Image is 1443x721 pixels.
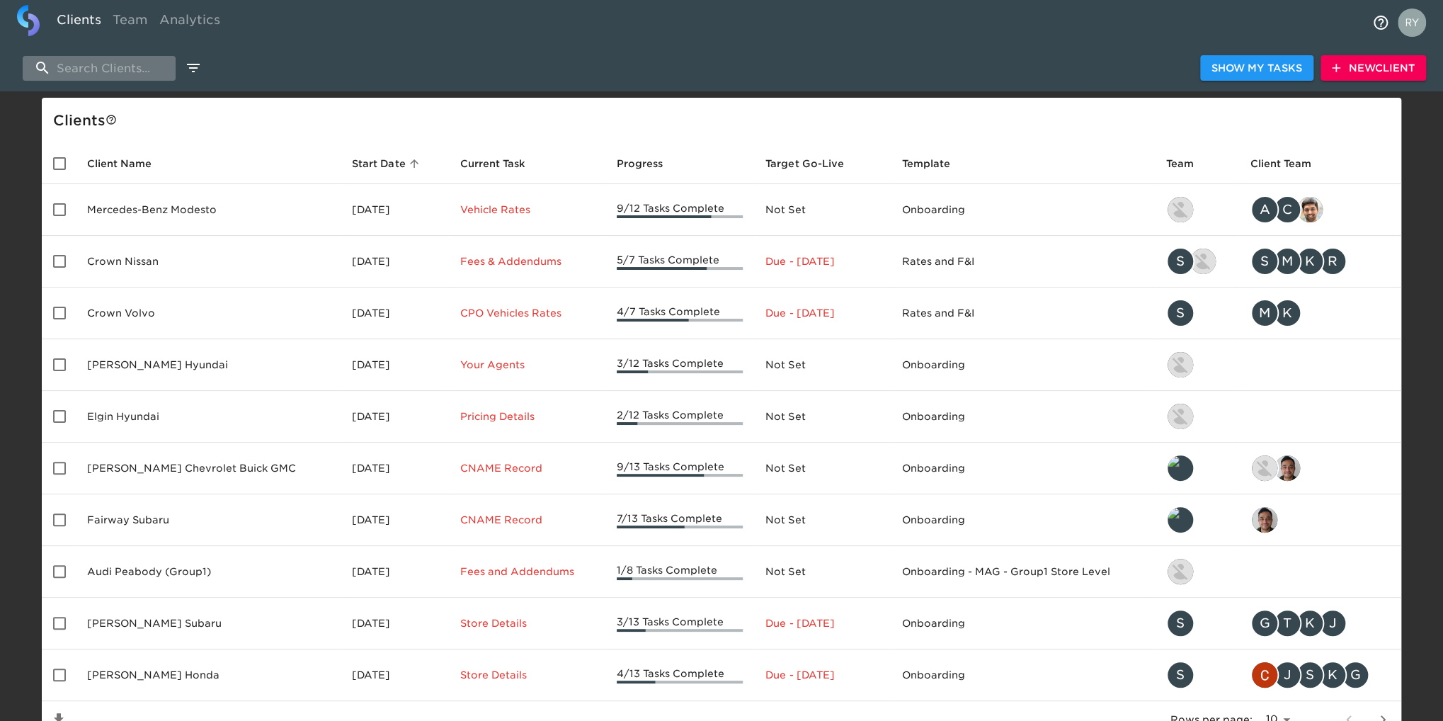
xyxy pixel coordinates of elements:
div: sai@simplemnt.com [1250,506,1390,534]
td: [PERSON_NAME] Chevrolet Buick GMC [76,443,341,494]
span: Template [902,155,969,172]
td: Not Set [754,546,890,598]
p: Due - [DATE] [765,254,879,268]
span: Target Go-Live [765,155,862,172]
td: Not Set [754,184,890,236]
td: Onboarding [891,649,1155,701]
input: search [23,56,176,81]
p: Due - [DATE] [765,616,879,630]
td: Onboarding [891,339,1155,391]
div: leland@roadster.com [1166,506,1228,534]
td: [DATE] [341,494,448,546]
p: CPO Vehicles Rates [460,306,594,320]
td: 3/13 Tasks Complete [605,598,755,649]
td: [DATE] [341,236,448,288]
td: 4/13 Tasks Complete [605,649,755,701]
td: [DATE] [341,598,448,649]
div: savannah@roadster.com [1166,609,1228,637]
td: Onboarding [891,494,1155,546]
td: Onboarding - MAG - Group1 Store Level [891,546,1155,598]
button: edit [181,56,205,80]
a: Clients [51,5,107,40]
td: 5/7 Tasks Complete [605,236,755,288]
div: J [1273,661,1301,689]
a: Analytics [154,5,226,40]
img: sandeep@simplemnt.com [1297,197,1323,222]
div: nikko.foster@roadster.com, sai@simplemnt.com [1250,454,1390,482]
td: [PERSON_NAME] Honda [76,649,341,701]
td: [DATE] [341,649,448,701]
p: Fees and Addendums [460,564,594,579]
div: savannah@roadster.com [1166,661,1228,689]
td: [DATE] [341,184,448,236]
span: Progress [617,155,681,172]
td: Onboarding [891,391,1155,443]
div: george.lawton@schomp.com, tj.joyce@schomp.com, kevin.mand@schomp.com, james.kurtenbach@schomp.com [1250,609,1390,637]
div: R [1318,247,1347,276]
td: [DATE] [341,339,448,391]
div: J [1318,609,1347,637]
div: savannah@roadster.com [1166,299,1228,327]
img: kevin.lo@roadster.com [1168,197,1193,222]
div: T [1273,609,1301,637]
p: CNAME Record [460,461,594,475]
div: C [1273,195,1301,224]
span: Show My Tasks [1211,59,1302,77]
span: Team [1166,155,1212,172]
svg: This is a list of all of your clients and clients shared with you [105,114,117,125]
td: 2/12 Tasks Complete [605,391,755,443]
div: kevin.lo@roadster.com [1166,402,1228,431]
td: Crown Volvo [76,288,341,339]
td: 3/12 Tasks Complete [605,339,755,391]
div: M [1273,247,1301,276]
span: Client Team [1250,155,1330,172]
td: Not Set [754,494,890,546]
div: S [1296,661,1324,689]
img: leland@roadster.com [1168,507,1193,533]
td: [DATE] [341,443,448,494]
div: S [1250,247,1279,276]
td: 9/12 Tasks Complete [605,184,755,236]
td: 4/7 Tasks Complete [605,288,755,339]
td: Audi Peabody (Group1) [76,546,341,598]
div: christopher.mccarthy@roadster.com, james.kurtenbach@schomp.com, scott.graves@schomp.com, kevin.ma... [1250,661,1390,689]
button: NewClient [1321,55,1426,81]
p: Store Details [460,668,594,682]
p: Your Agents [460,358,594,372]
td: Elgin Hyundai [76,391,341,443]
p: CNAME Record [460,513,594,527]
div: K [1296,247,1324,276]
img: nikko.foster@roadster.com [1252,455,1277,481]
p: Fees & Addendums [460,254,594,268]
span: Client Name [87,155,170,172]
img: logo [17,5,40,36]
td: Not Set [754,391,890,443]
a: Team [107,5,154,40]
div: kevin.lo@roadster.com [1166,351,1228,379]
img: sai@simplemnt.com [1274,455,1300,481]
div: A [1250,195,1279,224]
button: notifications [1364,6,1398,40]
div: kevin.lo@roadster.com [1166,195,1228,224]
div: G [1341,661,1369,689]
td: Onboarding [891,598,1155,649]
td: Onboarding [891,184,1155,236]
img: Profile [1398,8,1426,37]
div: S [1166,609,1194,637]
td: [DATE] [341,288,448,339]
p: Vehicle Rates [460,203,594,217]
div: mcooley@crowncars.com, kwilson@crowncars.com [1250,299,1390,327]
img: austin@roadster.com [1190,249,1216,274]
div: S [1166,661,1194,689]
span: New Client [1332,59,1415,77]
img: christopher.mccarthy@roadster.com [1252,662,1277,688]
div: K [1318,661,1347,689]
p: Due - [DATE] [765,306,879,320]
span: This is the next Task in this Hub that should be completed [460,155,525,172]
div: K [1273,299,1301,327]
div: M [1250,299,1279,327]
td: Fairway Subaru [76,494,341,546]
td: 1/8 Tasks Complete [605,546,755,598]
img: leland@roadster.com [1168,455,1193,481]
img: kevin.lo@roadster.com [1168,404,1193,429]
